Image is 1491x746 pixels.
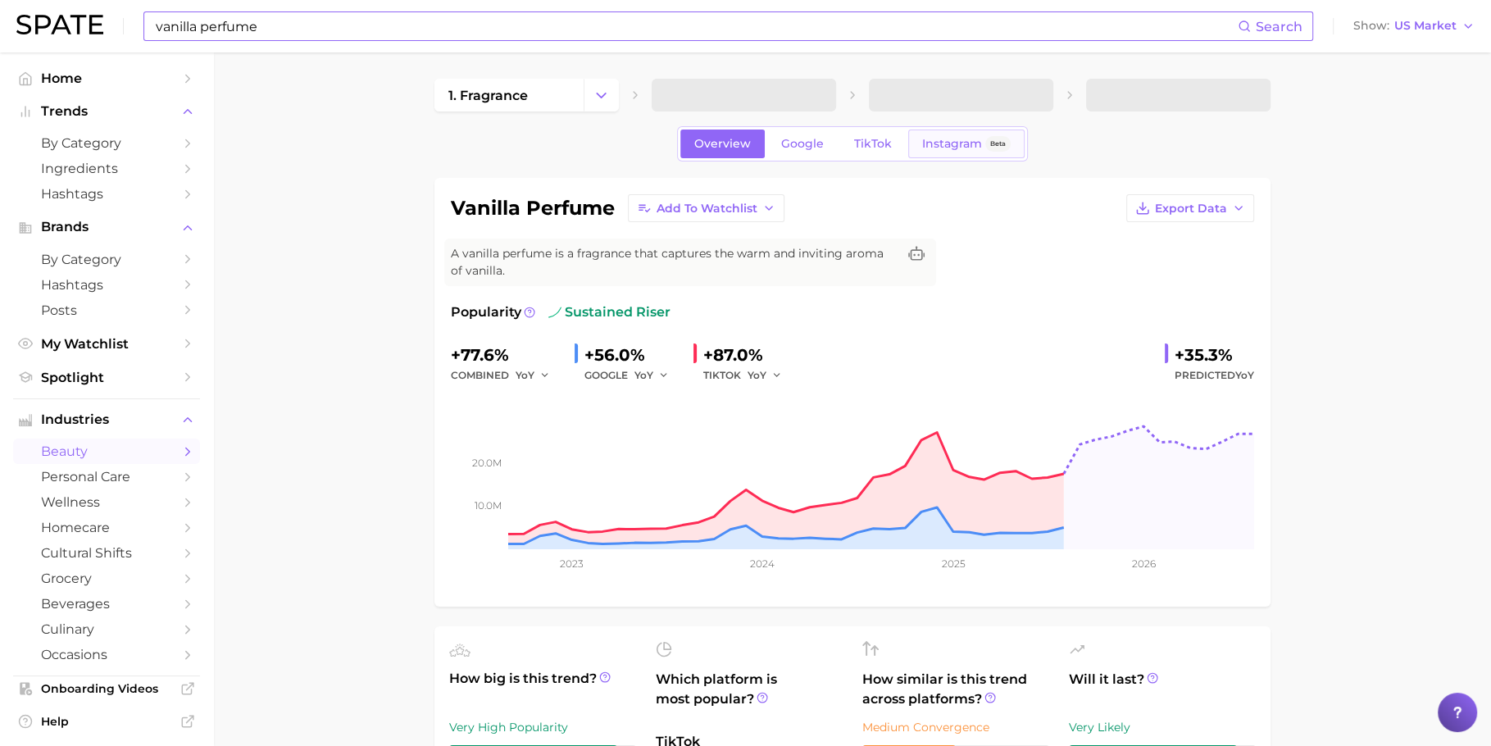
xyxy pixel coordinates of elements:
a: 1. fragrance [434,79,584,111]
div: +35.3% [1175,342,1254,368]
a: by Category [13,130,200,156]
span: Hashtags [41,277,172,293]
a: cultural shifts [13,540,200,566]
button: Export Data [1126,194,1254,222]
span: Hashtags [41,186,172,202]
tspan: 2025 [941,557,965,570]
span: Trends [41,104,172,119]
img: SPATE [16,15,103,34]
span: My Watchlist [41,336,172,352]
span: Popularity [451,302,521,322]
a: Google [767,130,838,158]
a: homecare [13,515,200,540]
a: Ingredients [13,156,200,181]
span: Posts [41,302,172,318]
span: Google [781,137,824,151]
span: wellness [41,494,172,510]
button: YoY [634,366,670,385]
button: Trends [13,99,200,124]
span: by Category [41,252,172,267]
a: My Watchlist [13,331,200,357]
span: beauty [41,444,172,459]
span: A vanilla perfume is a fragrance that captures the warm and inviting aroma of vanilla. [451,245,897,280]
button: YoY [516,366,551,385]
span: YoY [634,368,653,382]
h1: vanilla perfume [451,198,615,218]
span: sustained riser [548,302,670,322]
a: Onboarding Videos [13,676,200,701]
div: +87.0% [703,342,793,368]
button: Add to Watchlist [628,194,784,222]
span: YoY [516,368,534,382]
a: culinary [13,616,200,642]
button: ShowUS Market [1349,16,1479,37]
span: Predicted [1175,366,1254,385]
a: Overview [680,130,765,158]
span: How big is this trend? [449,669,636,709]
span: Brands [41,220,172,234]
span: Which platform is most popular? [656,670,843,724]
span: Overview [694,137,751,151]
a: personal care [13,464,200,489]
img: sustained riser [548,306,561,319]
span: by Category [41,135,172,151]
span: YoY [748,368,766,382]
span: YoY [1235,369,1254,381]
a: Spotlight [13,365,200,390]
button: Brands [13,215,200,239]
span: Help [41,714,172,729]
tspan: 2026 [1131,557,1155,570]
span: beverages [41,596,172,612]
span: Add to Watchlist [657,202,757,216]
a: InstagramBeta [908,130,1025,158]
span: Export Data [1155,202,1227,216]
div: +56.0% [584,342,680,368]
span: culinary [41,621,172,637]
a: beauty [13,439,200,464]
div: combined [451,366,561,385]
div: Very Likely [1069,717,1256,737]
div: TIKTOK [703,366,793,385]
span: Onboarding Videos [41,681,172,696]
span: Home [41,71,172,86]
span: Will it last? [1069,670,1256,709]
a: wellness [13,489,200,515]
span: 1. fragrance [448,88,528,103]
a: grocery [13,566,200,591]
span: Instagram [922,137,982,151]
span: US Market [1394,21,1457,30]
a: beverages [13,591,200,616]
tspan: 2023 [560,557,584,570]
tspan: 2024 [749,557,774,570]
span: Ingredients [41,161,172,176]
a: Help [13,709,200,734]
div: GOOGLE [584,366,680,385]
button: YoY [748,366,783,385]
span: occasions [41,647,172,662]
span: Spotlight [41,370,172,385]
span: TikTok [854,137,892,151]
span: personal care [41,469,172,484]
a: occasions [13,642,200,667]
a: Home [13,66,200,91]
span: Search [1256,19,1302,34]
div: Very High Popularity [449,717,636,737]
a: by Category [13,247,200,272]
a: Hashtags [13,272,200,298]
span: homecare [41,520,172,535]
button: Change Category [584,79,619,111]
span: How similar is this trend across platforms? [862,670,1049,709]
span: Beta [990,137,1006,151]
input: Search here for a brand, industry, or ingredient [154,12,1238,40]
a: TikTok [840,130,906,158]
span: grocery [41,571,172,586]
a: Hashtags [13,181,200,207]
div: Medium Convergence [862,717,1049,737]
span: cultural shifts [41,545,172,561]
button: Industries [13,407,200,432]
span: Show [1353,21,1389,30]
div: +77.6% [451,342,561,368]
a: Posts [13,298,200,323]
span: Industries [41,412,172,427]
